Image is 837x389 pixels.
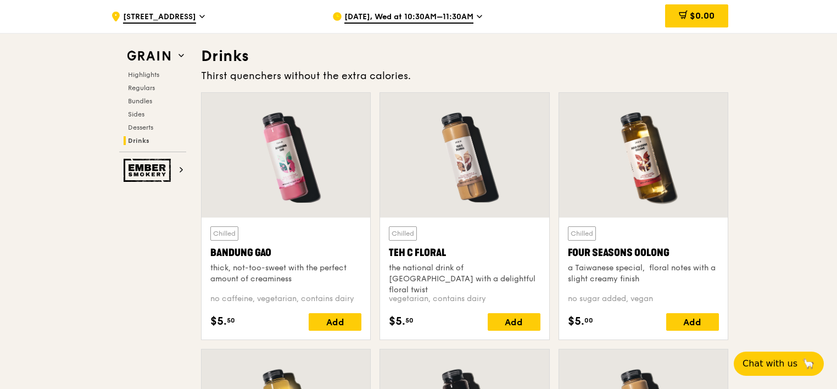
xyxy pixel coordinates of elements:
[210,226,238,241] div: Chilled
[309,313,361,331] div: Add
[344,12,473,24] span: [DATE], Wed at 10:30AM–11:30AM
[210,313,227,330] span: $5.
[568,263,719,285] div: a Taiwanese special, floral notes with a slight creamy finish
[734,352,824,376] button: Chat with us🦙
[124,46,174,66] img: Grain web logo
[128,137,149,145] span: Drinks
[128,110,144,118] span: Sides
[389,313,405,330] span: $5.
[210,245,361,260] div: Bandung Gao
[802,357,815,370] span: 🦙
[201,46,728,66] h3: Drinks
[128,97,152,105] span: Bundles
[128,124,153,131] span: Desserts
[389,226,417,241] div: Chilled
[666,313,719,331] div: Add
[568,313,584,330] span: $5.
[227,316,235,325] span: 50
[124,159,174,182] img: Ember Smokery web logo
[389,293,540,304] div: vegetarian, contains dairy
[389,245,540,260] div: Teh C Floral
[128,84,155,92] span: Regulars
[210,263,361,285] div: thick, not-too-sweet with the perfect amount of creaminess
[584,316,593,325] span: 00
[568,293,719,304] div: no sugar added, vegan
[389,263,540,296] div: the national drink of [GEOGRAPHIC_DATA] with a delightful floral twist
[123,12,196,24] span: [STREET_ADDRESS]
[128,71,159,79] span: Highlights
[201,68,728,84] div: Thirst quenchers without the extra calories.
[743,357,797,370] span: Chat with us
[405,316,414,325] span: 50
[210,293,361,304] div: no caffeine, vegetarian, contains dairy
[488,313,540,331] div: Add
[568,226,596,241] div: Chilled
[568,245,719,260] div: Four Seasons Oolong
[690,10,715,21] span: $0.00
